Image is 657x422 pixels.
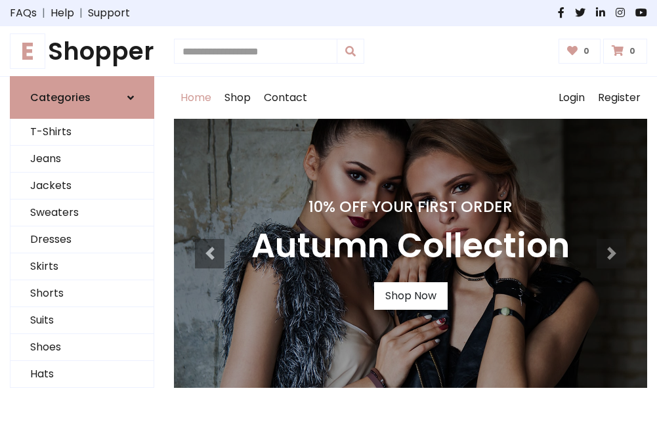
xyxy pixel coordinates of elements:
[88,5,130,21] a: Support
[11,253,154,280] a: Skirts
[218,77,257,119] a: Shop
[51,5,74,21] a: Help
[74,5,88,21] span: |
[11,200,154,226] a: Sweaters
[11,361,154,388] a: Hats
[10,76,154,119] a: Categories
[374,282,448,310] a: Shop Now
[37,5,51,21] span: |
[603,39,647,64] a: 0
[591,77,647,119] a: Register
[559,39,601,64] a: 0
[11,226,154,253] a: Dresses
[11,146,154,173] a: Jeans
[11,334,154,361] a: Shoes
[10,37,154,66] h1: Shopper
[174,77,218,119] a: Home
[10,33,45,69] span: E
[11,307,154,334] a: Suits
[10,5,37,21] a: FAQs
[626,45,639,57] span: 0
[11,280,154,307] a: Shorts
[552,77,591,119] a: Login
[10,37,154,66] a: EShopper
[257,77,314,119] a: Contact
[580,45,593,57] span: 0
[251,226,570,266] h3: Autumn Collection
[251,198,570,216] h4: 10% Off Your First Order
[11,173,154,200] a: Jackets
[11,119,154,146] a: T-Shirts
[30,91,91,104] h6: Categories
